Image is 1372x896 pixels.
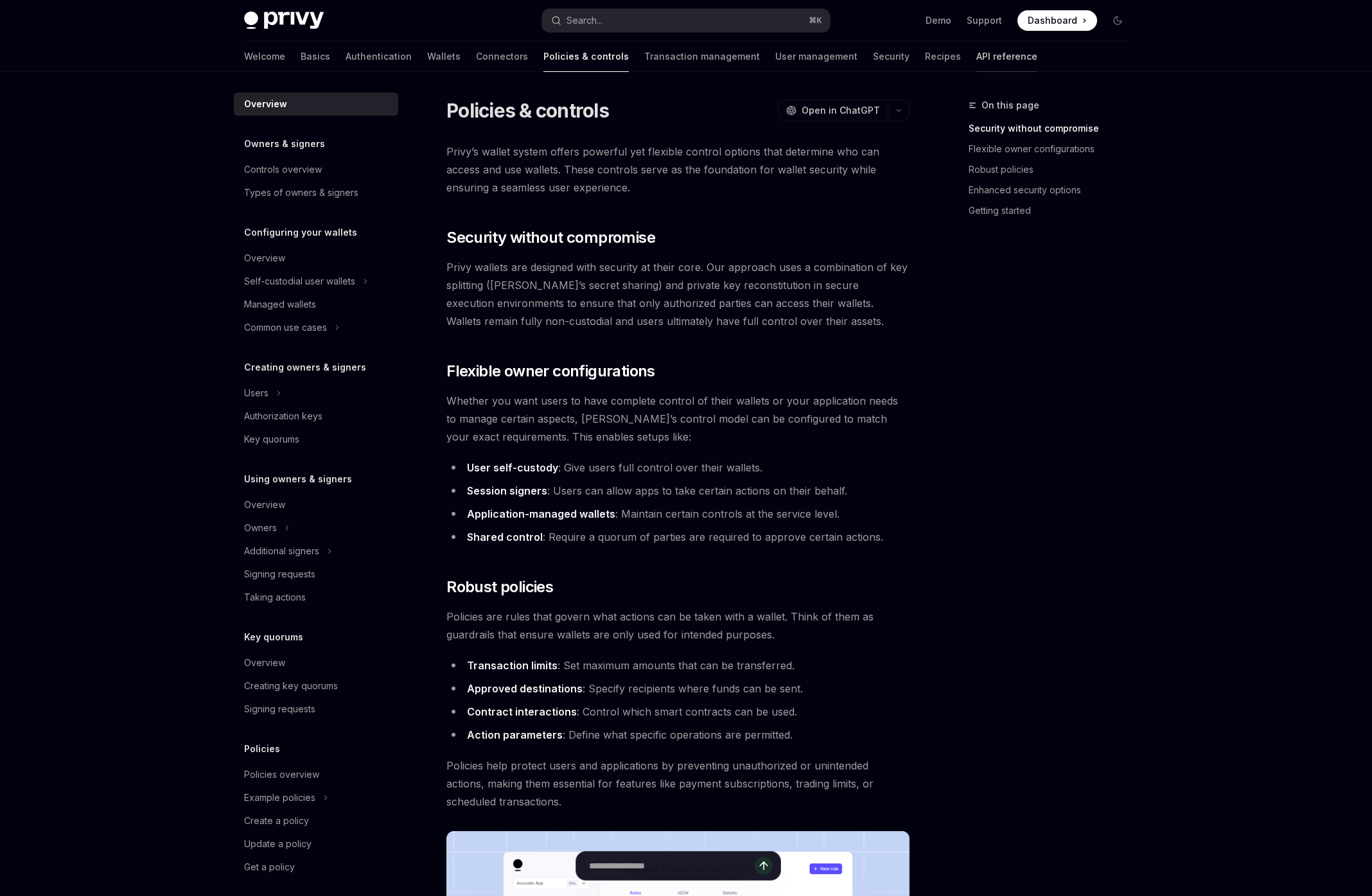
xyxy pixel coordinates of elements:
[234,563,398,586] a: Signing requests
[969,139,1138,159] a: Flexible owner configurations
[446,258,910,330] span: Privy wallets are designed with security at their core. Our approach uses a combination of key sp...
[244,567,315,582] div: Signing requests
[244,297,316,312] div: Managed wallets
[244,790,315,805] div: Example policies
[969,159,1138,180] a: Robust policies
[446,99,609,122] h1: Policies & controls
[244,629,303,645] h5: Key quorums
[244,250,285,266] div: Overview
[244,408,322,424] div: Authorization keys
[234,428,398,451] a: Key quorums
[467,728,563,741] strong: Action parameters
[301,41,330,72] a: Basics
[446,680,910,698] li: : Specify recipients where funds can be sent.
[1028,14,1077,27] span: Dashboard
[976,41,1037,72] a: API reference
[244,320,327,335] div: Common use cases
[446,361,655,382] span: Flexible owner configurations
[244,162,322,177] div: Controls overview
[234,247,398,270] a: Overview
[234,158,398,181] a: Controls overview
[1017,10,1097,31] a: Dashboard
[969,180,1138,200] a: Enhanced security options
[234,293,398,316] a: Managed wallets
[446,392,910,446] span: Whether you want users to have complete control of their wallets or your application needs to man...
[446,703,910,721] li: : Control which smart contracts can be used.
[244,701,315,717] div: Signing requests
[446,656,910,674] li: : Set maximum amounts that can be transferred.
[778,100,888,121] button: Open in ChatGPT
[644,41,760,72] a: Transaction management
[244,813,309,829] div: Create a policy
[244,274,355,289] div: Self-custodial user wallets
[467,705,577,718] strong: Contract interactions
[925,41,961,72] a: Recipes
[467,507,615,520] strong: Application-managed wallets
[244,678,338,694] div: Creating key quorums
[755,857,773,875] button: Send message
[244,432,299,447] div: Key quorums
[775,41,857,72] a: User management
[967,14,1002,27] a: Support
[802,104,880,117] span: Open in ChatGPT
[926,14,951,27] a: Demo
[1107,10,1128,31] button: Toggle dark mode
[969,118,1138,139] a: Security without compromise
[446,143,910,197] span: Privy’s wallet system offers powerful yet flexible control options that determine who can access ...
[244,96,287,112] div: Overview
[446,227,655,248] span: Security without compromise
[244,471,352,487] h5: Using owners & signers
[446,528,910,546] li: : Require a quorum of parties are required to approve certain actions.
[234,809,398,832] a: Create a policy
[446,505,910,523] li: : Maintain certain controls at the service level.
[234,698,398,721] a: Signing requests
[244,543,319,559] div: Additional signers
[446,757,910,811] span: Policies help protect users and applications by preventing unauthorized or unintended actions, ma...
[244,767,319,782] div: Policies overview
[244,185,358,200] div: Types of owners & signers
[346,41,412,72] a: Authentication
[244,12,324,30] img: dark logo
[567,13,602,28] div: Search...
[244,741,280,757] h5: Policies
[234,763,398,786] a: Policies overview
[234,651,398,674] a: Overview
[234,586,398,609] a: Taking actions
[244,859,295,875] div: Get a policy
[234,856,398,879] a: Get a policy
[234,493,398,516] a: Overview
[244,590,306,605] div: Taking actions
[446,577,553,597] span: Robust policies
[244,836,312,852] div: Update a policy
[234,92,398,116] a: Overview
[476,41,528,72] a: Connectors
[467,682,583,695] strong: Approved destinations
[467,461,558,474] strong: User self-custody
[244,136,325,152] h5: Owners & signers
[542,9,830,32] button: Search...⌘K
[244,41,285,72] a: Welcome
[969,200,1138,221] a: Getting started
[244,225,357,240] h5: Configuring your wallets
[244,360,366,375] h5: Creating owners & signers
[244,497,285,513] div: Overview
[244,655,285,671] div: Overview
[467,484,547,497] strong: Session signers
[234,181,398,204] a: Types of owners & signers
[244,520,277,536] div: Owners
[446,608,910,644] span: Policies are rules that govern what actions can be taken with a wallet. Think of them as guardrai...
[873,41,910,72] a: Security
[981,98,1039,113] span: On this page
[234,674,398,698] a: Creating key quorums
[234,405,398,428] a: Authorization keys
[446,459,910,477] li: : Give users full control over their wallets.
[234,832,398,856] a: Update a policy
[467,659,558,672] strong: Transaction limits
[244,385,268,401] div: Users
[446,482,910,500] li: : Users can allow apps to take certain actions on their behalf.
[467,531,543,543] strong: Shared control
[809,15,822,26] span: ⌘ K
[427,41,461,72] a: Wallets
[446,726,910,744] li: : Define what specific operations are permitted.
[543,41,629,72] a: Policies & controls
